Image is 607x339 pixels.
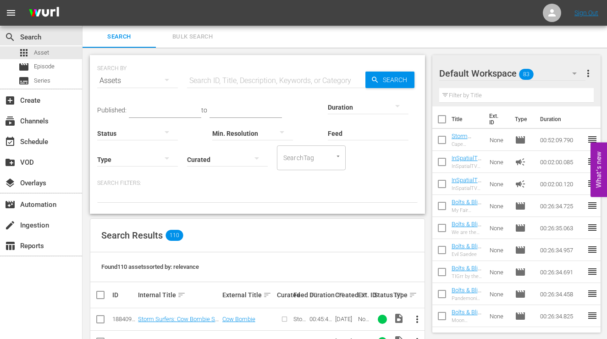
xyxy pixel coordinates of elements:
[138,316,219,329] a: Storm Surfers: Cow Bombie S1 Ep1
[515,134,526,145] span: Episode
[379,72,414,88] span: Search
[515,245,526,256] span: Episode
[5,157,16,168] span: VOD
[536,195,587,217] td: 00:26:34.725
[587,134,598,145] span: reorder
[486,151,512,173] td: None
[452,243,482,263] a: Bolts & Blip: vil Saedee S1 Ep19
[583,68,594,79] span: more_vert
[452,221,482,248] a: Bolts & Blip: We are the ChampionsS1 Ep21
[334,152,342,161] button: Open
[452,133,482,174] a: Storm Surfers: Cape [PERSON_NAME] S1 Ep 3
[393,289,403,300] div: Type
[587,200,598,211] span: reorder
[587,266,598,277] span: reorder
[293,289,307,300] div: Feed
[18,47,29,58] span: Asset
[112,291,135,299] div: ID
[18,75,29,86] span: Series
[5,95,16,106] span: Create
[177,291,186,299] span: sort
[536,283,587,305] td: 00:26:34.458
[515,267,526,278] span: Episode
[452,199,482,233] a: Bolts & Blip: My Fair [PERSON_NAME] S1 Ep17
[5,199,16,210] span: Automation
[535,106,590,132] th: Duration
[97,106,127,114] span: Published:
[365,72,414,88] button: Search
[335,316,355,322] div: [DATE]
[452,251,482,257] div: Evil Saedee
[536,151,587,173] td: 00:02:00.085
[486,195,512,217] td: None
[587,178,598,189] span: reorder
[5,136,16,147] span: Schedule
[452,273,482,279] div: TIGrr by the Tail
[536,261,587,283] td: 00:26:34.691
[515,311,526,322] span: Episode
[101,263,199,270] span: Found 110 assets sorted by: relevance
[222,316,255,322] a: Cow Bombie
[5,116,16,127] span: Channels
[374,289,391,300] div: Status
[6,7,17,18] span: menu
[88,32,150,42] span: Search
[34,76,50,85] span: Series
[97,179,418,187] p: Search Filters:
[452,295,482,301] div: Pandemonium
[486,305,512,327] td: None
[590,142,607,197] button: Open Feedback Widget
[452,207,482,213] div: My Fair [PERSON_NAME]
[536,129,587,151] td: 00:52:09.790
[515,289,526,300] span: Episode
[358,291,371,299] div: Ext. ID
[138,289,219,300] div: Internal Title
[452,177,481,190] a: InSpatialTVAdSlate2
[452,229,482,235] div: We are the Champions
[583,62,594,84] button: more_vert
[18,61,29,72] span: Episode
[452,309,482,336] a: Bolts & Blip: Moon Invasion S1 Ep18
[452,185,482,191] div: InSpatialTVAdSlate2
[393,313,404,324] span: Video
[112,316,135,322] div: 188409932
[509,106,535,132] th: Type
[536,239,587,261] td: 00:26:34.957
[452,141,482,147] div: Cape [PERSON_NAME]
[5,32,16,43] span: Search
[486,261,512,283] td: None
[587,310,598,321] span: reorder
[515,156,526,167] span: Ad
[486,283,512,305] td: None
[452,155,481,168] a: InSpatialTVAdSlate1
[161,32,224,42] span: Bulk Search
[519,65,534,84] span: 83
[587,244,598,255] span: reorder
[486,173,512,195] td: None
[587,156,598,167] span: reorder
[452,163,482,169] div: InSpatialTVAdSlate1
[263,291,271,299] span: sort
[587,222,598,233] span: reorder
[406,308,428,330] button: more_vert
[515,222,526,233] span: Episode
[536,217,587,239] td: 00:26:35.063
[34,62,55,71] span: Episode
[5,178,16,189] span: Overlays
[335,289,355,300] div: Created
[34,48,49,57] span: Asset
[22,2,66,24] img: ans4CAIJ8jUAAAAAAAAAAAAAAAAAAAAAAAAgQb4GAAAAAAAAAAAAAAAAAAAAAAAAJMjXAAAAAAAAAAAAAAAAAAAAAAAAgAT5G...
[452,317,482,323] div: Moon Invasion
[5,240,16,251] span: Reports
[484,106,510,132] th: Ext. ID
[358,316,371,322] div: None
[515,178,526,189] span: Ad
[587,288,598,299] span: reorder
[452,265,482,292] a: Bolts & Blip: TIGrr by the Tail S1 Ep20
[486,239,512,261] td: None
[486,217,512,239] td: None
[486,129,512,151] td: None
[309,289,332,300] div: Duration
[97,68,178,94] div: Assets
[166,230,183,241] span: 110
